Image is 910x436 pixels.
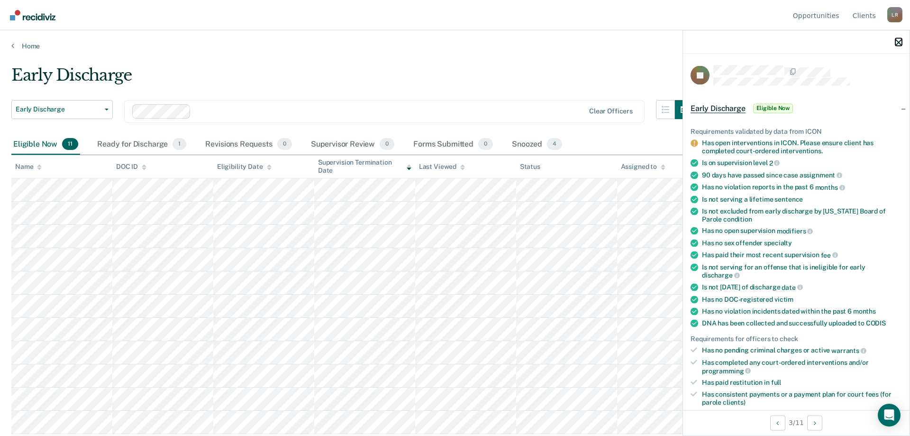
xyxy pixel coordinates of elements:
[11,65,694,93] div: Early Discharge
[769,159,780,167] span: 2
[683,410,910,435] div: 3 / 11
[702,346,902,355] div: Has no pending criminal charges or active
[11,42,899,50] a: Home
[782,283,802,291] span: date
[691,127,902,135] div: Requirements validated by data from ICON
[691,103,746,113] span: Early Discharge
[702,358,902,374] div: Has completed any court-ordered interventions and/or
[510,134,564,155] div: Snoozed
[777,227,813,235] span: modifiers
[547,138,562,150] span: 4
[11,134,80,155] div: Eligible Now
[831,347,866,354] span: warrants
[380,138,394,150] span: 0
[411,134,495,155] div: Forms Submitted
[116,163,146,171] div: DOC ID
[702,239,902,247] div: Has no sex offender
[589,107,633,115] div: Clear officers
[702,195,902,203] div: Is not serving a lifetime
[702,250,902,259] div: Has paid their most recent supervision
[815,183,845,191] span: months
[478,138,493,150] span: 0
[702,158,902,167] div: Is on supervision level
[702,227,902,235] div: Has no open supervision
[878,404,901,427] div: Open Intercom Messenger
[95,134,188,155] div: Ready for Discharge
[866,319,886,326] span: CODIS
[419,163,465,171] div: Last Viewed
[318,158,411,175] div: Supervision Termination Date
[203,134,293,155] div: Revisions Requests
[16,105,101,113] span: Early Discharge
[774,195,803,203] span: sentence
[683,93,910,123] div: Early DischargeEligible Now
[691,334,902,343] div: Requirements for officers to check
[887,7,902,22] button: Profile dropdown button
[887,7,902,22] div: L R
[702,390,902,407] div: Has consistent payments or a payment plan for court fees (for parole
[764,239,792,246] span: specialty
[853,307,876,315] span: months
[774,295,793,303] span: victim
[702,271,740,279] span: discharge
[702,379,902,387] div: Has paid restitution in
[621,163,665,171] div: Assigned to
[10,10,55,20] img: Recidiviz
[723,398,746,406] span: clients)
[309,134,397,155] div: Supervisor Review
[800,171,842,179] span: assignment
[702,207,902,223] div: Is not excluded from early discharge by [US_STATE] Board of Parole
[702,283,902,291] div: Is not [DATE] of discharge
[520,163,540,171] div: Status
[702,367,751,374] span: programming
[702,307,902,315] div: Has no violation incidents dated within the past 6
[702,139,902,155] div: Has open interventions in ICON. Please ensure client has completed court-ordered interventions.
[753,103,793,113] span: Eligible Now
[702,171,902,179] div: 90 days have passed since case
[723,215,752,223] span: condition
[15,163,42,171] div: Name
[702,295,902,303] div: Has no DOC-registered
[277,138,292,150] span: 0
[702,183,902,192] div: Has no violation reports in the past 6
[771,379,781,386] span: full
[770,415,785,430] button: Previous Opportunity
[62,138,78,150] span: 11
[702,319,902,327] div: DNA has been collected and successfully uploaded to
[702,263,902,279] div: Is not serving for an offense that is ineligible for early
[217,163,272,171] div: Eligibility Date
[173,138,186,150] span: 1
[807,415,822,430] button: Next Opportunity
[821,251,838,259] span: fee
